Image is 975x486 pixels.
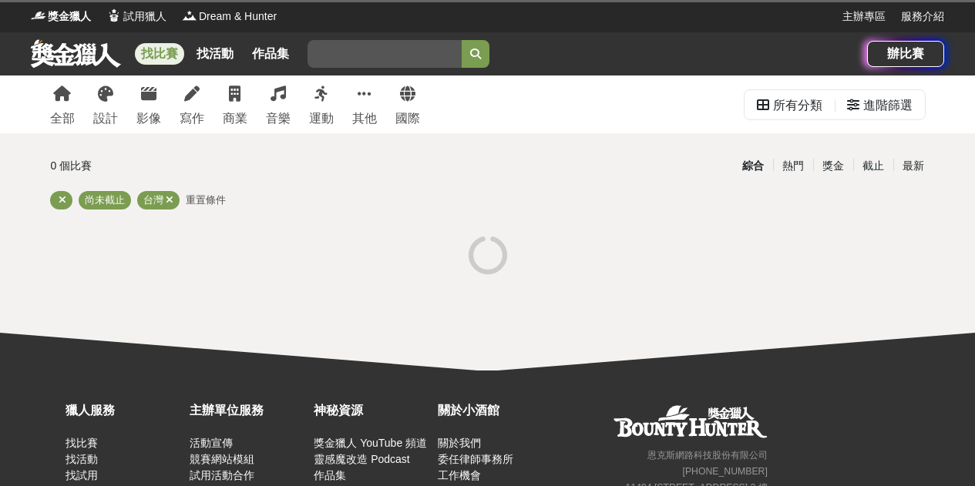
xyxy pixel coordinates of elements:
[867,41,944,67] a: 辦比賽
[246,43,295,65] a: 作品集
[438,453,513,465] a: 委任律師事務所
[182,8,197,23] img: Logo
[93,75,118,133] a: 設計
[893,153,933,179] div: 最新
[309,109,334,128] div: 運動
[352,75,377,133] a: 其他
[352,109,377,128] div: 其他
[314,469,346,481] a: 作品集
[93,109,118,128] div: 設計
[135,43,184,65] a: 找比賽
[683,466,768,477] small: [PHONE_NUMBER]
[853,153,893,179] div: 截止
[48,8,91,25] span: 獎金獵人
[314,453,409,465] a: 靈感魔改造 Podcast
[136,75,161,133] a: 影像
[180,75,204,133] a: 寫作
[190,437,233,449] a: 活動宣傳
[223,75,247,133] a: 商業
[395,109,420,128] div: 國際
[106,8,122,23] img: Logo
[50,75,75,133] a: 全部
[438,469,481,481] a: 工作機會
[31,8,91,25] a: Logo獎金獵人
[901,8,944,25] a: 服務介紹
[266,75,291,133] a: 音樂
[182,8,277,25] a: LogoDream & Hunter
[85,194,125,206] span: 尚未截止
[813,153,853,179] div: 獎金
[314,437,427,449] a: 獎金獵人 YouTube 頻道
[395,75,420,133] a: 國際
[190,43,240,65] a: 找活動
[50,109,75,128] div: 全部
[266,109,291,128] div: 音樂
[66,401,182,420] div: 獵人服務
[190,401,306,420] div: 主辦單位服務
[733,153,773,179] div: 綜合
[143,194,163,206] span: 台灣
[186,194,226,206] span: 重置條件
[773,90,822,121] div: 所有分類
[123,8,166,25] span: 試用獵人
[106,8,166,25] a: Logo試用獵人
[438,437,481,449] a: 關於我們
[136,109,161,128] div: 影像
[66,437,98,449] a: 找比賽
[842,8,886,25] a: 主辦專區
[438,401,554,420] div: 關於小酒館
[773,153,813,179] div: 熱門
[863,90,913,121] div: 進階篩選
[309,75,334,133] a: 運動
[66,453,98,465] a: 找活動
[223,109,247,128] div: 商業
[199,8,277,25] span: Dream & Hunter
[190,469,254,481] a: 試用活動合作
[51,153,341,179] div: 0 個比賽
[647,450,768,461] small: 恩克斯網路科技股份有限公司
[190,453,254,465] a: 競賽網站模組
[180,109,204,128] div: 寫作
[66,469,98,481] a: 找試用
[31,8,46,23] img: Logo
[314,401,430,420] div: 神秘資源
